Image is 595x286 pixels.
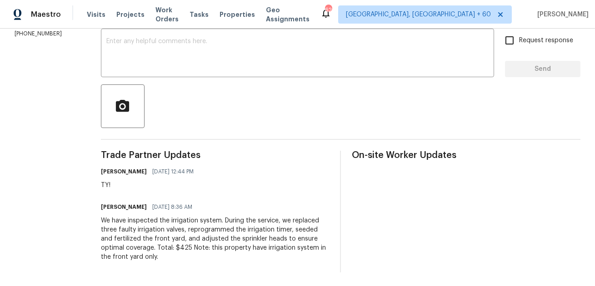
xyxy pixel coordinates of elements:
[152,167,194,176] span: [DATE] 12:44 PM
[220,10,255,19] span: Properties
[15,30,79,38] p: [PHONE_NUMBER]
[101,181,199,190] div: TY!
[190,11,209,18] span: Tasks
[155,5,179,24] span: Work Orders
[352,151,580,160] span: On-site Worker Updates
[534,10,589,19] span: [PERSON_NAME]
[266,5,310,24] span: Geo Assignments
[101,216,330,261] div: We have inspected the irrigation system. During the service, we replaced three faulty irrigation ...
[101,151,330,160] span: Trade Partner Updates
[87,10,105,19] span: Visits
[101,167,147,176] h6: [PERSON_NAME]
[31,10,61,19] span: Maestro
[325,5,331,15] div: 628
[519,36,573,45] span: Request response
[346,10,491,19] span: [GEOGRAPHIC_DATA], [GEOGRAPHIC_DATA] + 60
[101,202,147,212] h6: [PERSON_NAME]
[116,10,145,19] span: Projects
[152,202,192,212] span: [DATE] 8:36 AM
